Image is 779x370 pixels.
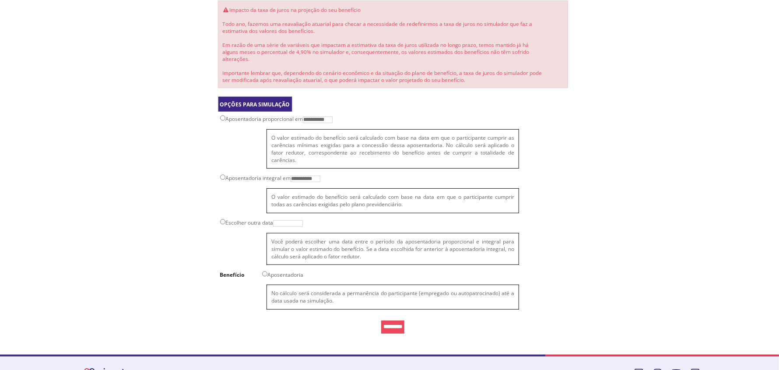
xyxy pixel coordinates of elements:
[260,267,568,282] td: Aposentadoria
[271,134,514,164] div: O valor estimado do benefício será calculado com base na data em que o participante cumprir as ca...
[271,238,514,260] div: Você poderá escolher uma data entre o período da aposentadoria proporcional e integral para simul...
[218,267,260,282] td: Benefício
[218,171,568,186] td: Aposentadoria integral em
[223,6,361,13] span: Impacto da taxa de juros na projeção do seu benefício
[218,0,568,88] div: Todo ano, fazemos uma reavaliação atuarial para checar a necessidade de redefinirmos a taxa de ju...
[271,193,514,208] div: O valor estimado do benefício será calculado com base na data em que o participante cumprir todas...
[218,112,568,127] td: Aposentadoria proporcional em
[133,0,653,338] section: FunCESP - Novo Simulador de benefícios
[218,215,568,231] td: Escolher outra data
[271,289,514,304] div: No cálculo será considerada a permanência do participante (empregado ou autopatrocinado) até a da...
[218,96,292,112] div: OPÇÕES PARA SIMULAÇÃO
